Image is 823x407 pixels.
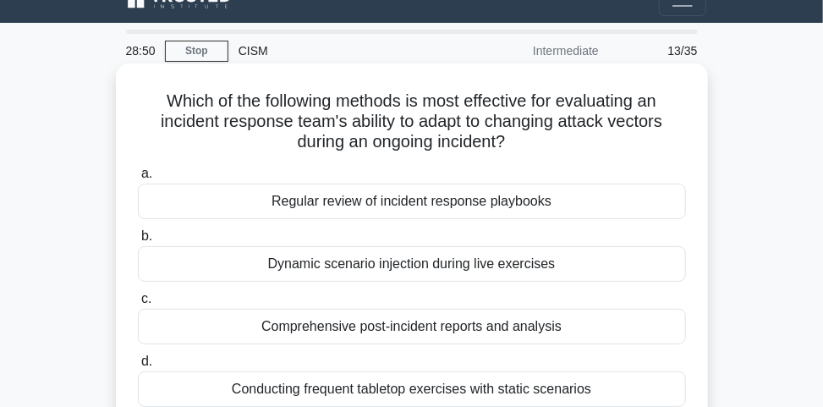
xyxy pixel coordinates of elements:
div: Intermediate [461,34,609,68]
div: 28:50 [116,34,165,68]
h5: Which of the following methods is most effective for evaluating an incident response team's abili... [136,91,688,153]
span: c. [141,291,151,305]
span: d. [141,354,152,368]
div: Dynamic scenario injection during live exercises [138,246,686,282]
div: Comprehensive post-incident reports and analysis [138,309,686,344]
span: b. [141,228,152,243]
a: Stop [165,41,228,62]
span: a. [141,166,152,180]
div: 13/35 [609,34,708,68]
div: Conducting frequent tabletop exercises with static scenarios [138,371,686,407]
div: Regular review of incident response playbooks [138,184,686,219]
div: CISM [228,34,461,68]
